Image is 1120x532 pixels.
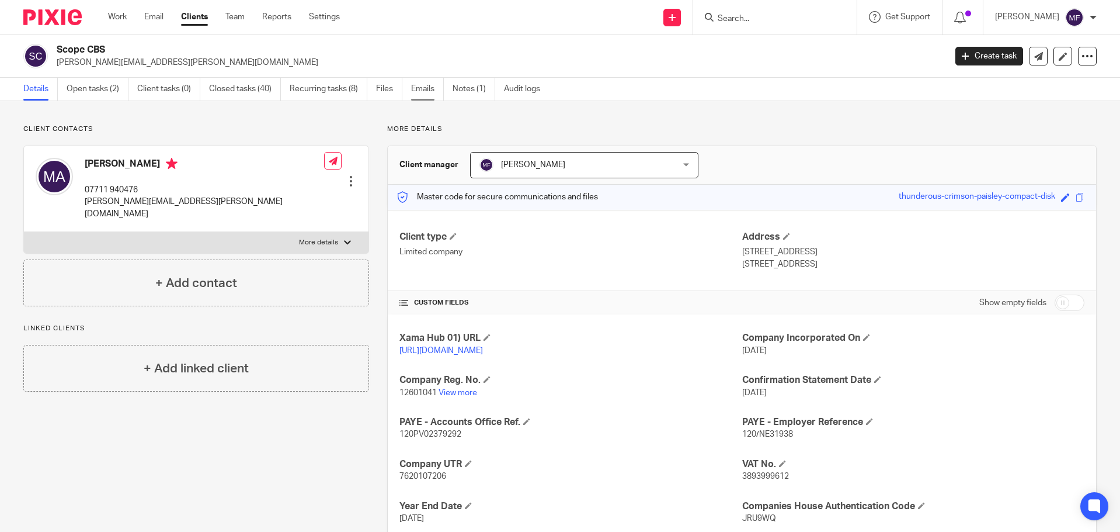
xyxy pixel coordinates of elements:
a: Emails [411,78,444,101]
span: [DATE] [742,347,767,355]
span: 120PV02379292 [399,430,461,438]
label: Show empty fields [979,297,1046,309]
a: Work [108,11,127,23]
h4: VAT No. [742,458,1084,471]
a: View more [439,389,477,397]
img: svg%3E [479,158,493,172]
a: Email [144,11,164,23]
p: Limited company [399,246,742,258]
a: [URL][DOMAIN_NAME] [399,347,483,355]
div: thunderous-crimson-paisley-compact-disk [899,191,1055,204]
a: Settings [309,11,340,23]
span: 120/NE31938 [742,430,793,438]
a: Closed tasks (40) [209,78,281,101]
a: Client tasks (0) [137,78,200,101]
span: [PERSON_NAME] [501,161,565,169]
h4: Company UTR [399,458,742,471]
p: 07711 940476 [85,184,324,196]
p: Linked clients [23,324,369,333]
p: [STREET_ADDRESS] [742,258,1084,270]
i: Primary [166,158,178,170]
img: svg%3E [36,158,73,195]
img: svg%3E [1065,8,1084,27]
img: svg%3E [23,44,48,68]
h4: + Add contact [155,274,237,292]
h4: Address [742,231,1084,243]
h4: Companies House Authentication Code [742,500,1084,513]
h4: + Add linked client [144,360,249,378]
p: [STREET_ADDRESS] [742,246,1084,258]
h4: Company Incorporated On [742,332,1084,344]
span: Get Support [885,13,930,21]
h4: [PERSON_NAME] [85,158,324,172]
p: Client contacts [23,125,369,134]
a: Notes (1) [453,78,495,101]
a: Create task [955,47,1023,65]
h4: PAYE - Accounts Office Ref. [399,416,742,429]
span: 7620107206 [399,472,446,481]
a: Open tasks (2) [67,78,128,101]
a: Details [23,78,58,101]
img: Pixie [23,9,82,25]
a: Team [225,11,245,23]
p: Master code for secure communications and files [396,191,598,203]
p: [PERSON_NAME] [995,11,1059,23]
p: [PERSON_NAME][EMAIL_ADDRESS][PERSON_NAME][DOMAIN_NAME] [57,57,938,68]
a: Files [376,78,402,101]
a: Recurring tasks (8) [290,78,367,101]
h4: Xama Hub 01) URL [399,332,742,344]
h4: Confirmation Statement Date [742,374,1084,386]
a: Clients [181,11,208,23]
span: 3893999612 [742,472,789,481]
h4: Year End Date [399,500,742,513]
h2: Scope CBS [57,44,761,56]
p: More details [387,125,1097,134]
a: Audit logs [504,78,549,101]
span: [DATE] [742,389,767,397]
p: [PERSON_NAME][EMAIL_ADDRESS][PERSON_NAME][DOMAIN_NAME] [85,196,324,220]
p: More details [299,238,338,247]
h4: PAYE - Employer Reference [742,416,1084,429]
span: JRU9WQ [742,514,776,523]
h3: Client manager [399,159,458,171]
input: Search [716,14,822,25]
span: 12601041 [399,389,437,397]
h4: Client type [399,231,742,243]
span: [DATE] [399,514,424,523]
a: Reports [262,11,291,23]
h4: CUSTOM FIELDS [399,298,742,308]
h4: Company Reg. No. [399,374,742,386]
